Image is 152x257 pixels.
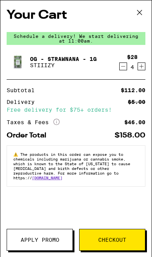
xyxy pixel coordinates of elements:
[32,175,62,180] a: [DOMAIN_NAME]
[5,6,64,13] span: Hi. Need any help?
[121,87,145,93] div: $112.00
[98,237,126,243] span: Checkout
[30,56,97,62] a: OG - Strawnana - 1g
[7,132,51,139] div: Order Total
[7,107,145,112] div: Free delivery for $75+ orders!
[115,132,145,139] div: $158.00
[21,237,59,243] span: Apply Promo
[7,229,73,251] button: Apply Promo
[7,119,60,126] div: Taxes & Fees
[7,7,145,24] h2: Your Cart
[138,62,145,70] button: Increment
[79,229,145,251] button: Checkout
[127,54,138,60] div: $28
[30,62,97,68] p: STIIIZY
[127,64,138,70] div: 4
[7,32,145,45] div: Schedule a delivery! We start delivering at 11:00am.
[124,120,145,125] div: $46.00
[128,99,145,105] div: $5.00
[13,152,20,157] span: ⚠️
[13,152,130,180] span: The products in this order can expose you to chemicals including marijuana or cannabis smoke, whi...
[7,87,39,93] div: Subtotal
[7,99,39,105] div: Delivery
[119,62,127,70] button: Decrement
[7,51,28,73] img: OG - Strawnana - 1g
